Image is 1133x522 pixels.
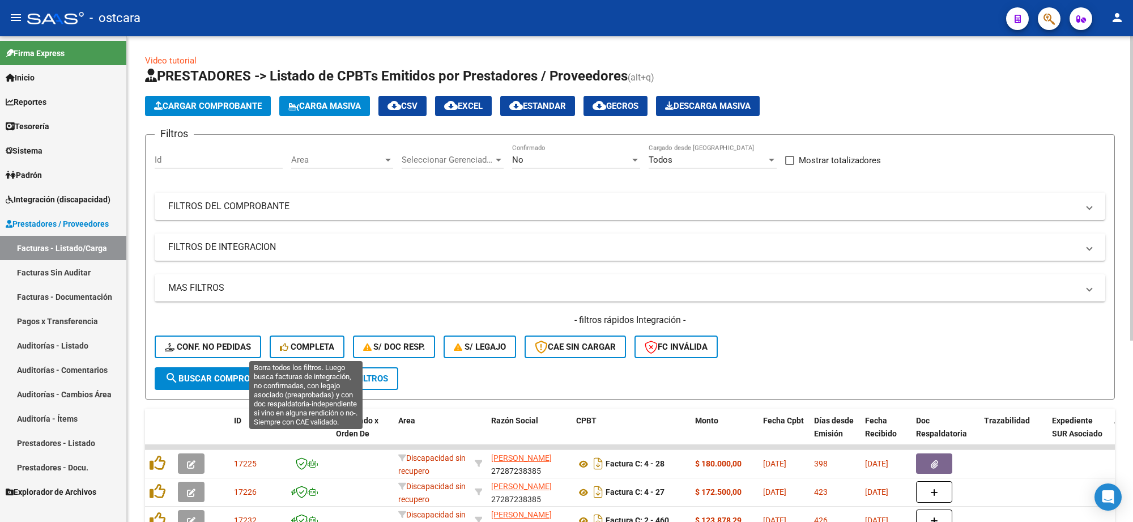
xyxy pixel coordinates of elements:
span: Borrar Filtros [306,374,388,384]
span: (alt+q) [628,72,654,83]
div: 27287238385 [491,480,567,504]
span: - ostcara [90,6,140,31]
datatable-header-cell: Fecha Cpbt [759,409,810,459]
button: Estandar [500,96,575,116]
span: [PERSON_NAME] [491,510,552,519]
div: 27287238385 [491,452,567,476]
span: EXCEL [444,101,483,111]
span: CPBT [576,416,597,425]
span: No [512,155,523,165]
a: Video tutorial [145,56,197,66]
span: CAE [291,416,305,425]
datatable-header-cell: Razón Social [487,409,572,459]
mat-icon: cloud_download [387,99,401,112]
span: FC Inválida [645,342,708,352]
span: Firma Express [6,47,65,60]
i: Descargar documento [591,483,606,501]
span: Facturado x Orden De [336,416,378,438]
span: Fecha Recibido [865,416,897,438]
span: Integración (discapacidad) [6,193,110,206]
span: Seleccionar Gerenciador [402,155,493,165]
span: Reportes [6,96,46,108]
span: Conf. no pedidas [165,342,251,352]
app-download-masive: Descarga masiva de comprobantes (adjuntos) [656,96,760,116]
span: 17225 [234,459,257,468]
span: Inicio [6,71,35,84]
span: CAE SIN CARGAR [535,342,616,352]
span: Descarga Masiva [665,101,751,111]
h4: - filtros rápidos Integración - [155,314,1105,326]
button: Buscar Comprobante [155,367,287,390]
datatable-header-cell: Doc Respaldatoria [911,409,979,459]
button: Descarga Masiva [656,96,760,116]
mat-expansion-panel-header: FILTROS DEL COMPROBANTE [155,193,1105,220]
span: Discapacidad sin recupero [398,482,466,504]
span: [DATE] [865,459,888,468]
button: EXCEL [435,96,492,116]
span: 423 [814,487,828,496]
mat-icon: search [165,371,178,385]
mat-icon: menu [9,11,23,24]
span: [PERSON_NAME] [491,453,552,462]
span: Area [291,155,383,165]
button: Cargar Comprobante [145,96,271,116]
datatable-header-cell: Monto [691,409,759,459]
mat-icon: delete [306,371,320,385]
datatable-header-cell: Fecha Recibido [861,409,911,459]
span: Trazabilidad [984,416,1030,425]
span: [PERSON_NAME] [491,482,552,491]
datatable-header-cell: CPBT [572,409,691,459]
button: Borrar Filtros [296,367,398,390]
button: Completa [270,336,344,358]
div: Open Intercom Messenger [1094,483,1122,511]
i: Descargar documento [591,455,606,473]
datatable-header-cell: ID [229,409,286,459]
mat-panel-title: MAS FILTROS [168,282,1078,294]
button: S/ legajo [444,336,516,358]
span: Doc Respaldatoria [916,416,967,438]
span: Fecha Cpbt [763,416,804,425]
span: S/ Doc Resp. [363,342,425,352]
mat-icon: person [1110,11,1124,24]
mat-expansion-panel-header: MAS FILTROS [155,274,1105,302]
button: S/ Doc Resp. [353,336,436,358]
span: S/ legajo [454,342,506,352]
button: Carga Masiva [279,96,370,116]
datatable-header-cell: Días desde Emisión [810,409,861,459]
span: 17226 [234,487,257,496]
span: Mostrar totalizadores [799,154,881,167]
strong: $ 180.000,00 [695,459,742,468]
span: Explorador de Archivos [6,486,96,498]
mat-icon: cloud_download [509,99,523,112]
button: FC Inválida [634,336,718,358]
mat-panel-title: FILTROS DE INTEGRACION [168,241,1078,253]
span: Todos [649,155,672,165]
datatable-header-cell: Facturado x Orden De [331,409,394,459]
datatable-header-cell: Trazabilidad [979,409,1047,459]
button: CSV [378,96,427,116]
span: Area [398,416,415,425]
strong: Factura C: 4 - 27 [606,488,665,497]
span: [DATE] [763,487,786,496]
strong: Factura C: 4 - 28 [606,460,665,469]
span: Sistema [6,145,42,157]
button: CAE SIN CARGAR [525,336,626,358]
span: Carga Masiva [288,101,361,111]
strong: $ 172.500,00 [695,487,742,496]
span: Completa [280,342,334,352]
span: Prestadores / Proveedores [6,218,109,230]
span: [DATE] [865,487,888,496]
span: [DATE] [763,459,786,468]
datatable-header-cell: CAE [286,409,331,459]
span: Estandar [509,101,566,111]
datatable-header-cell: Area [394,409,470,459]
button: Conf. no pedidas [155,336,261,358]
mat-expansion-panel-header: FILTROS DE INTEGRACION [155,234,1105,261]
h3: Filtros [155,126,194,142]
span: ID [234,416,241,425]
span: Padrón [6,169,42,181]
span: Gecros [593,101,638,111]
span: Buscar Comprobante [165,374,277,384]
span: Monto [695,416,718,425]
span: Expediente SUR Asociado [1052,416,1102,438]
